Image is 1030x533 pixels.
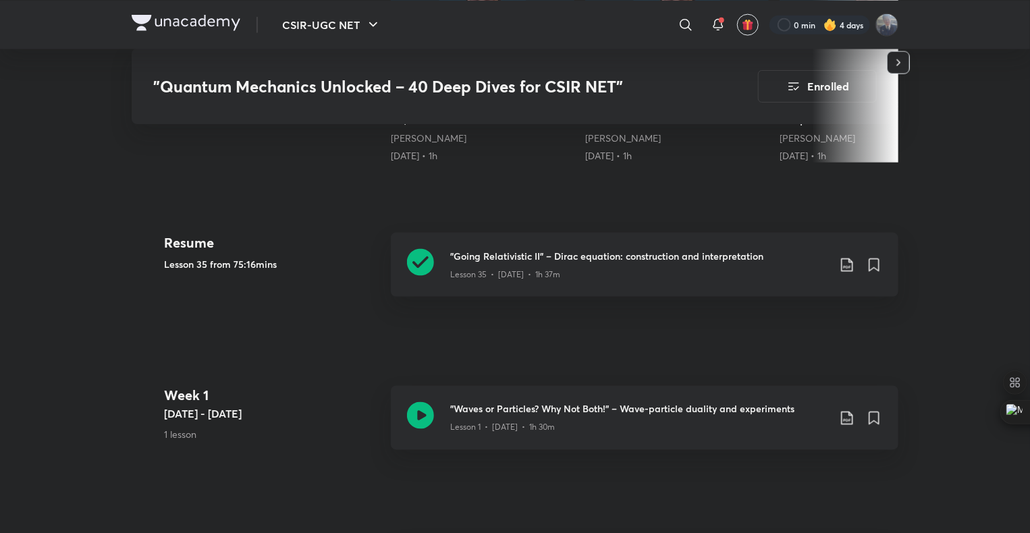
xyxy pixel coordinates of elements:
[164,406,380,422] h5: [DATE] - [DATE]
[780,132,963,145] div: Amit Ranjan
[823,18,837,31] img: streak
[391,386,898,466] a: "Waves or Particles? Why Not Both!" – Wave-particle duality and experimentsLesson 1 • [DATE] • 1h...
[585,149,769,163] div: 10th Aug • 1h
[585,132,769,145] div: Amit Ranjan
[875,13,898,36] img: Probin Rai
[164,428,380,442] p: 1 lesson
[450,249,828,263] h3: "Going Relativistic II" – Dirac equation: construction and interpretation
[391,233,898,313] a: "Going Relativistic II" – Dirac equation: construction and interpretationLesson 35 • [DATE] • 1h 37m
[153,77,682,96] h3: "Quantum Mechanics Unlocked – 40 Deep Dives for CSIR NET"
[737,13,759,35] button: avatar
[164,386,380,406] h4: Week 1
[450,269,560,281] p: Lesson 35 • [DATE] • 1h 37m
[450,402,828,416] h3: "Waves or Particles? Why Not Both!" – Wave-particle duality and experiments
[274,11,389,38] button: CSIR-UGC NET
[132,15,240,31] img: Company Logo
[758,70,877,103] button: Enrolled
[164,257,380,271] h5: Lesson 35 from 75:16mins
[780,132,855,144] a: [PERSON_NAME]
[391,132,574,145] div: Amit Ranjan
[164,233,380,253] h4: Resume
[585,132,661,144] a: [PERSON_NAME]
[780,149,963,163] div: 11th Aug • 1h
[450,422,555,434] p: Lesson 1 • [DATE] • 1h 30m
[742,18,754,30] img: avatar
[391,149,574,163] div: 9th Aug • 1h
[132,15,240,34] a: Company Logo
[391,132,466,144] a: [PERSON_NAME]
